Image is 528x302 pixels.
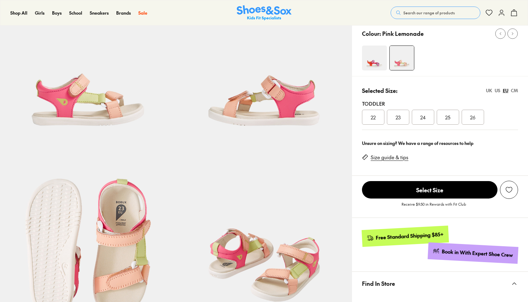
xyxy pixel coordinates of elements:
div: Book in With Expert Shoe Crew [442,248,513,259]
a: Shoes & Sox [237,5,292,21]
span: Select Size [362,181,497,199]
a: Book in With Expert Shoe Crew [428,242,518,264]
img: 4-553234_1 [390,46,414,70]
div: Toddler [362,100,518,107]
p: Colour: [362,29,381,38]
span: Find In Store [362,274,395,293]
span: 22 [371,113,376,121]
p: Selected Size: [362,86,397,95]
button: Select Size [362,181,497,199]
span: Search our range of products [403,10,455,16]
a: Sneakers [90,10,109,16]
span: 23 [396,113,401,121]
a: Sale [138,10,147,16]
div: EU [503,87,508,94]
img: SNS_Logo_Responsive.svg [237,5,292,21]
div: UK [486,87,492,94]
a: Free Standard Shipping $85+ [362,226,449,247]
p: Pink Lemonade [382,29,424,38]
div: CM [511,87,518,94]
span: 25 [445,113,450,121]
a: Size guide & tips [371,154,408,161]
iframe: Find in Store [362,295,518,301]
button: Find In Store [352,272,528,295]
button: Search our range of products [391,7,480,19]
a: Boys [52,10,62,16]
img: 4-553239_1 [362,46,387,70]
span: 24 [420,113,426,121]
a: Shop All [10,10,27,16]
p: Receive $9.50 in Rewards with Fit Club [402,201,466,213]
a: Girls [35,10,45,16]
div: US [495,87,500,94]
div: Unsure on sizing? We have a range of resources to help [362,140,518,146]
button: Add to Wishlist [500,181,518,199]
span: 26 [470,113,475,121]
a: School [69,10,82,16]
a: Brands [116,10,131,16]
div: Free Standard Shipping $85+ [376,231,444,241]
